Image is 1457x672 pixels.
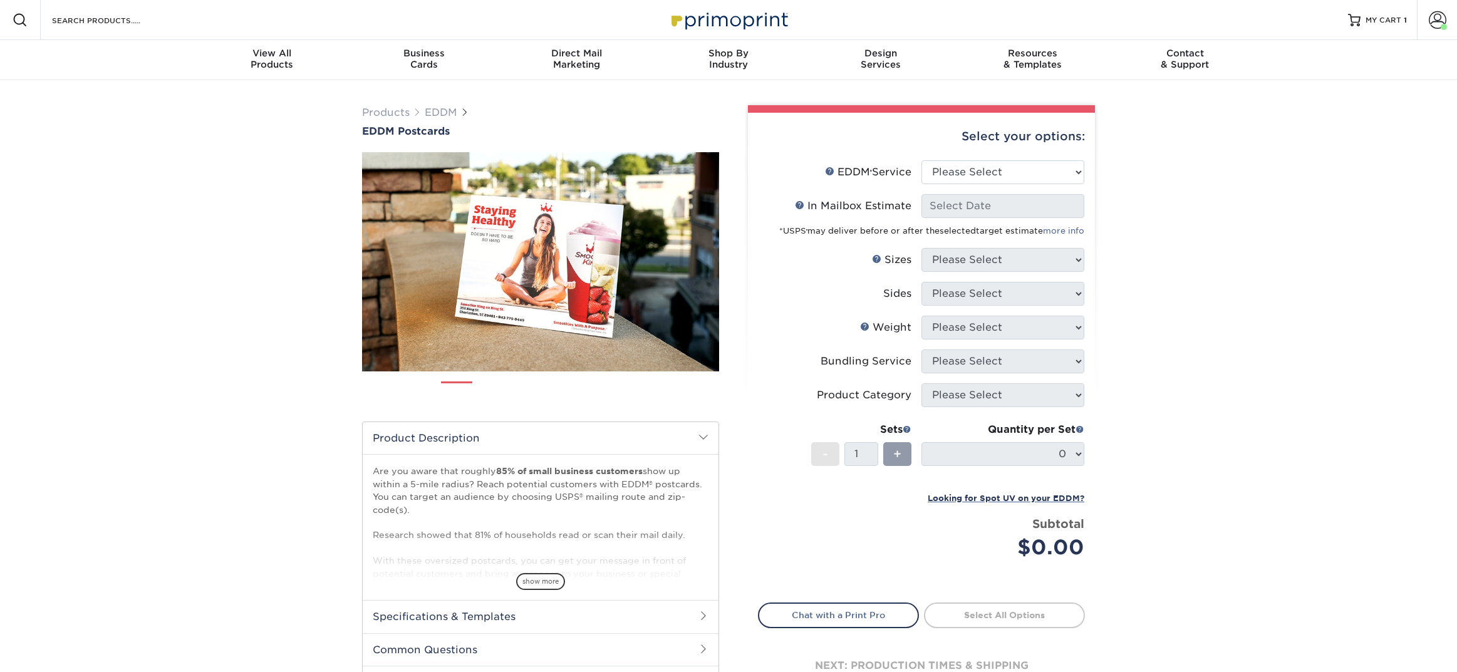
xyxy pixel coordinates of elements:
sup: ® [870,169,872,174]
a: more info [1043,226,1084,235]
div: Sides [883,286,911,301]
a: EDDM Postcards [362,125,719,137]
div: & Templates [957,48,1109,70]
strong: 85% of small business customers [496,466,643,476]
span: View All [196,48,348,59]
a: Resources& Templates [957,40,1109,80]
img: EDDM 02 [483,376,514,408]
span: Design [804,48,957,59]
h2: Specifications & Templates [363,600,718,633]
a: Direct MailMarketing [500,40,653,80]
span: Business [348,48,500,59]
a: Looking for Spot UV on your EDDM? [928,492,1084,504]
strong: Subtotal [1032,517,1084,530]
div: Sets [811,422,911,437]
span: Contact [1109,48,1261,59]
h2: Common Questions [363,633,718,666]
div: Products [196,48,348,70]
span: Shop By [653,48,805,59]
a: BusinessCards [348,40,500,80]
div: In Mailbox Estimate [795,199,911,214]
div: EDDM Service [825,165,911,180]
div: & Support [1109,48,1261,70]
div: $0.00 [931,532,1084,562]
img: EDDM Postcards 01 [362,138,719,385]
img: EDDM 05 [609,376,640,408]
sup: ® [806,229,807,232]
a: Chat with a Print Pro [758,602,919,628]
div: Industry [653,48,805,70]
div: Sizes [872,252,911,267]
img: EDDM 04 [567,376,598,408]
img: EDDM 03 [525,376,556,408]
h2: Product Description [363,422,718,454]
div: Cards [348,48,500,70]
small: *USPS may deliver before or after the target estimate [779,226,1084,235]
div: Bundling Service [821,354,911,369]
span: MY CART [1366,15,1401,26]
div: Product Category [817,388,911,403]
a: Contact& Support [1109,40,1261,80]
input: SEARCH PRODUCTS..... [51,13,173,28]
input: Select Date [921,194,1084,218]
span: EDDM Postcards [362,125,450,137]
div: Quantity per Set [921,422,1084,437]
div: Select your options: [758,113,1085,160]
span: Resources [957,48,1109,59]
span: 1 [1404,16,1407,24]
a: Products [362,106,410,118]
span: - [822,445,828,463]
span: show more [516,573,565,590]
div: Services [804,48,957,70]
small: Looking for Spot UV on your EDDM? [928,494,1084,503]
span: + [893,445,901,463]
a: EDDM [425,106,457,118]
a: DesignServices [804,40,957,80]
span: Direct Mail [500,48,653,59]
a: Shop ByIndustry [653,40,805,80]
span: selected [940,226,976,235]
div: Marketing [500,48,653,70]
a: Select All Options [924,602,1085,628]
img: EDDM 01 [441,377,472,408]
a: View AllProducts [196,40,348,80]
div: Weight [860,320,911,335]
img: Primoprint [666,6,791,33]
